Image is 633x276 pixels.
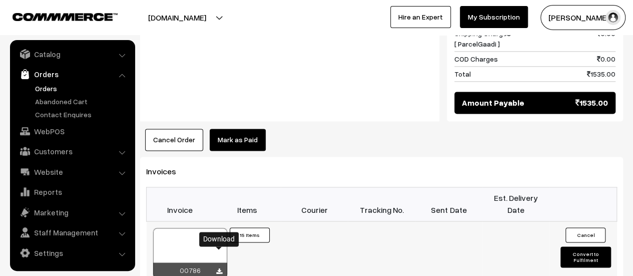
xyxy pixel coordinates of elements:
[113,5,241,30] button: [DOMAIN_NAME]
[13,163,132,181] a: Website
[147,187,214,221] th: Invoice
[199,232,239,246] div: Download
[415,187,482,221] th: Sent Date
[214,187,281,221] th: Items
[540,5,625,30] button: [PERSON_NAME]
[482,187,549,221] th: Est. Delivery Date
[281,187,348,221] th: Courier
[348,187,415,221] th: Tracking No.
[560,246,610,267] button: Convert to Fulfilment
[210,129,266,151] a: Mark as Paid
[33,96,132,107] a: Abandoned Cart
[13,45,132,63] a: Catalog
[13,65,132,83] a: Orders
[597,54,615,64] span: 0.00
[605,10,620,25] img: user
[454,54,498,64] span: COD Charges
[597,28,615,49] span: 0.00
[230,227,270,242] button: 15 Items
[13,122,132,140] a: WebPOS
[13,203,132,221] a: Marketing
[33,109,132,120] a: Contact Enquires
[13,183,132,201] a: Reports
[146,166,188,176] span: Invoices
[13,10,100,22] a: COMMMERCE
[587,69,615,79] span: 1535.00
[33,83,132,94] a: Orders
[13,244,132,262] a: Settings
[454,28,511,49] span: Shipping Charges [ ParcelGaadi ]
[145,129,203,151] button: Cancel Order
[575,97,608,109] span: 1535.00
[462,97,524,109] span: Amount Payable
[565,227,605,242] button: Cancel
[460,6,528,28] a: My Subscription
[454,69,471,79] span: Total
[13,142,132,160] a: Customers
[13,13,118,21] img: COMMMERCE
[13,223,132,241] a: Staff Management
[390,6,451,28] a: Hire an Expert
